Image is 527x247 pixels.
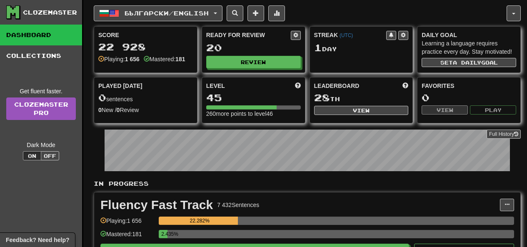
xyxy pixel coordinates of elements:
div: Streak [314,31,387,39]
div: Playing: 1 656 [100,217,155,230]
div: 22 928 [98,42,193,52]
div: Ready for Review [206,31,291,39]
p: In Progress [94,180,521,188]
button: On [23,151,41,160]
div: 22.282% [161,217,238,225]
div: Dark Mode [6,141,76,149]
span: This week in points, UTC [402,82,408,90]
div: Clozemaster [23,8,77,17]
a: (UTC) [340,32,353,38]
div: th [314,92,409,103]
span: 28 [314,92,330,103]
span: 1 [314,42,322,53]
span: Score more points to level up [295,82,301,90]
div: Mastered: 181 [100,230,155,244]
button: Seta dailygoal [422,58,516,67]
div: sentences [98,92,193,103]
button: Add sentence to collection [247,5,264,21]
button: More stats [268,5,285,21]
div: 45 [206,92,301,103]
strong: 0 [117,107,120,113]
span: 0 [98,92,106,103]
button: View [422,105,468,115]
div: 20 [206,42,301,53]
div: Day [314,42,409,53]
div: New / Review [98,106,193,114]
strong: 0 [98,107,102,113]
div: Learning a language requires practice every day. Stay motivated! [422,39,516,56]
div: 0 [422,92,516,103]
span: Български / English [125,10,209,17]
div: 260 more points to level 46 [206,110,301,118]
strong: 1 656 [125,56,140,62]
button: Search sentences [227,5,243,21]
span: Open feedback widget [6,236,69,244]
div: Playing: [98,55,140,63]
div: Fluency Fast Track [100,199,213,211]
span: Leaderboard [314,82,360,90]
span: Level [206,82,225,90]
strong: 181 [175,56,185,62]
button: Play [470,105,516,115]
span: Played [DATE] [98,82,142,90]
div: Favorites [422,82,516,90]
div: Mastered: [144,55,185,63]
div: Score [98,31,193,39]
div: 7 432 Sentences [217,201,259,209]
span: a daily [453,60,481,65]
div: Daily Goal [422,31,516,39]
div: 2.435% [161,230,167,238]
button: Full History [487,130,521,139]
button: Off [41,151,59,160]
div: Get fluent faster. [6,87,76,95]
button: Български/English [94,5,222,21]
a: ClozemasterPro [6,97,76,120]
button: View [314,106,409,115]
button: Review [206,56,301,68]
